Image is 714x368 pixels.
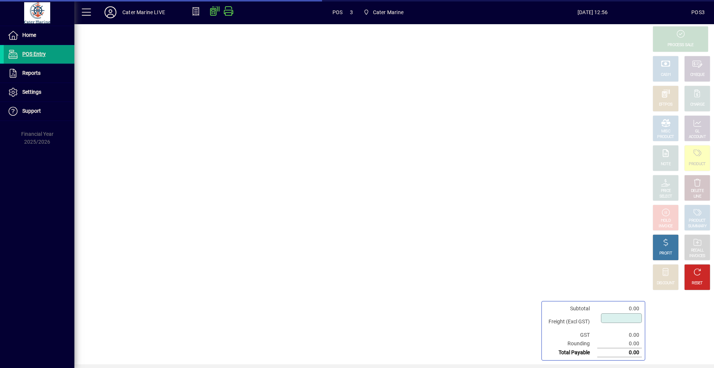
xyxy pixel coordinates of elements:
div: PRODUCT [657,134,674,140]
span: Support [22,108,41,114]
div: INVOICE [659,224,672,229]
a: Settings [4,83,74,102]
div: Cater Marine LIVE [122,6,165,18]
td: 0.00 [597,304,642,313]
td: GST [545,331,597,339]
td: Rounding [545,339,597,348]
div: GL [695,129,700,134]
span: POS [332,6,343,18]
div: CHARGE [690,102,705,108]
td: 0.00 [597,348,642,357]
div: RECALL [691,248,704,253]
td: Total Payable [545,348,597,357]
div: MISC [661,129,670,134]
div: SUMMARY [688,224,707,229]
div: INVOICES [689,253,705,259]
div: EFTPOS [659,102,673,108]
div: NOTE [661,161,670,167]
div: PRODUCT [689,161,705,167]
button: Profile [99,6,122,19]
span: [DATE] 12:56 [494,6,691,18]
span: Settings [22,89,41,95]
span: Cater Marine [360,6,406,19]
a: Support [4,102,74,121]
td: 0.00 [597,331,642,339]
div: ACCOUNT [689,134,706,140]
div: DELETE [691,188,704,194]
div: CHEQUE [690,72,704,78]
a: Home [4,26,74,45]
a: Reports [4,64,74,83]
span: POS Entry [22,51,46,57]
td: Freight (Excl GST) [545,313,597,331]
td: 0.00 [597,339,642,348]
div: SELECT [659,194,672,199]
span: Home [22,32,36,38]
td: Subtotal [545,304,597,313]
div: PROCESS SALE [668,42,694,48]
div: CASH [661,72,670,78]
span: Cater Marine [373,6,403,18]
span: 3 [350,6,353,18]
div: LINE [694,194,701,199]
div: PRICE [661,188,671,194]
div: POS3 [691,6,705,18]
div: DISCOUNT [657,281,675,286]
div: PRODUCT [689,218,705,224]
div: PROFIT [659,251,672,256]
div: HOLD [661,218,670,224]
div: RESET [692,281,703,286]
span: Reports [22,70,41,76]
